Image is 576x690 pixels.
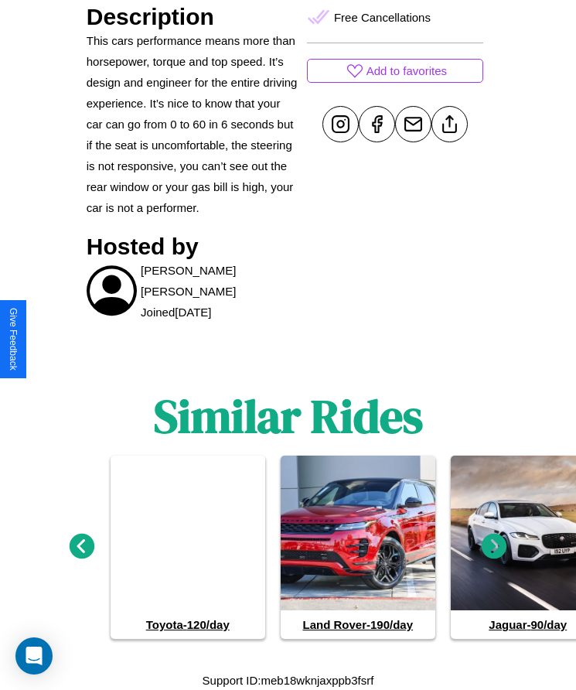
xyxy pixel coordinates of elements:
p: Joined [DATE] [141,302,211,323]
div: Give Feedback [8,308,19,371]
h3: Hosted by [87,234,299,260]
a: Toyota-120/day [111,456,265,639]
button: Add to favorites [307,59,483,83]
p: [PERSON_NAME] [PERSON_NAME] [141,260,299,302]
h4: Toyota - 120 /day [111,610,265,639]
a: Land Rover-190/day [281,456,435,639]
h1: Similar Rides [154,384,423,448]
h3: Description [87,4,299,30]
p: Add to favorites [366,60,447,81]
p: This cars performance means more than horsepower, torque and top speed. It’s design and engineer ... [87,30,299,218]
p: Free Cancellations [334,7,431,28]
h4: Land Rover - 190 /day [281,610,435,639]
div: Open Intercom Messenger [15,637,53,675]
